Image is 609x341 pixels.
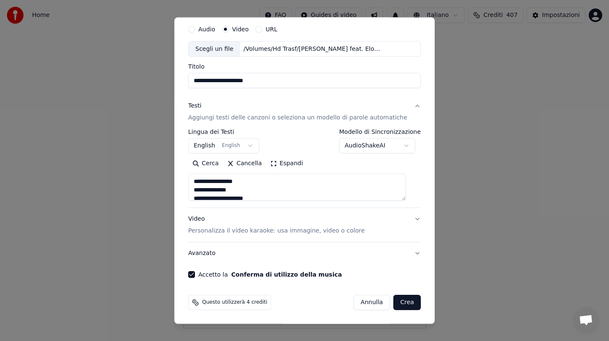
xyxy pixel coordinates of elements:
div: Video [188,215,365,235]
button: Annulla [354,295,390,310]
button: Espandi [266,157,307,170]
button: Accetto la [231,272,342,277]
p: Aggiungi testi delle canzoni o seleziona un modello di parole automatiche [188,114,407,122]
div: Scegli un file [189,41,240,56]
button: Cancella [223,157,266,170]
button: VideoPersonalizza il video karaoke: usa immagine, video o colore [188,208,421,242]
p: Personalizza il video karaoke: usa immagine, video o colore [188,227,365,235]
div: Testi [188,102,201,110]
label: Modello di Sincronizzazione [339,129,421,135]
div: /Volumes/Hd Trasf/[PERSON_NAME] feat. Elodie - Ex.mov [240,44,384,53]
span: Questo utilizzerà 4 crediti [202,299,267,306]
button: Cerca [188,157,223,170]
label: Lingua dei Testi [188,129,259,135]
div: TestiAggiungi testi delle canzoni o seleziona un modello di parole automatiche [188,129,421,208]
button: Avanzato [188,242,421,264]
label: Accetto la [198,272,342,277]
label: Video [232,26,249,32]
button: Crea [394,295,421,310]
label: Titolo [188,64,421,69]
button: TestiAggiungi testi delle canzoni o seleziona un modello di parole automatiche [188,95,421,129]
label: URL [266,26,277,32]
label: Audio [198,26,215,32]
